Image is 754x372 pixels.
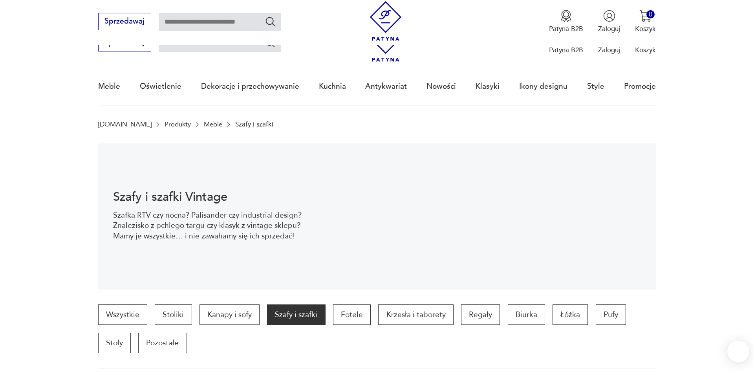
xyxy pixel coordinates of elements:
img: Ikona medalu [560,10,572,22]
a: Fotele [333,304,371,325]
p: Zaloguj [598,46,620,55]
p: Patyna B2B [549,46,583,55]
a: Stoliki [155,304,192,325]
a: Antykwariat [365,68,407,104]
a: Meble [204,121,222,128]
img: Patyna - sklep z meblami i dekoracjami vintage [366,1,406,41]
img: Ikonka użytkownika [603,10,615,22]
button: 0Koszyk [635,10,656,33]
a: Meble [98,68,120,104]
a: Klasyki [476,68,500,104]
a: Sprzedawaj [98,19,151,25]
div: 0 [646,10,655,18]
a: Kuchnia [319,68,346,104]
button: Szukaj [265,16,276,27]
p: Patyna B2B [549,24,583,33]
a: Produkty [165,121,191,128]
a: Biurka [508,304,545,325]
h1: Szafy i szafki Vintage [113,191,306,203]
a: Kanapy i sofy [199,304,260,325]
a: Łóżka [553,304,588,325]
a: Ikony designu [519,68,567,104]
a: Wszystkie [98,304,147,325]
a: Promocje [624,68,656,104]
a: Style [587,68,604,104]
p: Koszyk [635,24,656,33]
a: Krzesła i taborety [378,304,453,325]
a: Stoły [98,333,131,353]
a: Ikona medaluPatyna B2B [549,10,583,33]
a: Pozostałe [138,333,187,353]
a: Oświetlenie [140,68,181,104]
a: Sprzedawaj [98,40,151,46]
a: Regały [461,304,500,325]
button: Szukaj [265,37,276,48]
p: Zaloguj [598,24,620,33]
a: Pufy [596,304,626,325]
iframe: Smartsupp widget button [727,341,749,363]
img: Ikona koszyka [639,10,652,22]
p: Koszyk [635,46,656,55]
a: Nowości [426,68,456,104]
p: Szafka RTV czy nocna? Palisander czy industrial design? Znalezisko z pchlego targu czy klasyk z v... [113,210,306,241]
button: Patyna B2B [549,10,583,33]
button: Zaloguj [598,10,620,33]
button: Sprzedawaj [98,13,151,30]
a: Dekoracje i przechowywanie [201,68,299,104]
p: Szafy i szafki [235,121,273,128]
a: Szafy i szafki [267,304,325,325]
a: [DOMAIN_NAME] [98,121,152,128]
